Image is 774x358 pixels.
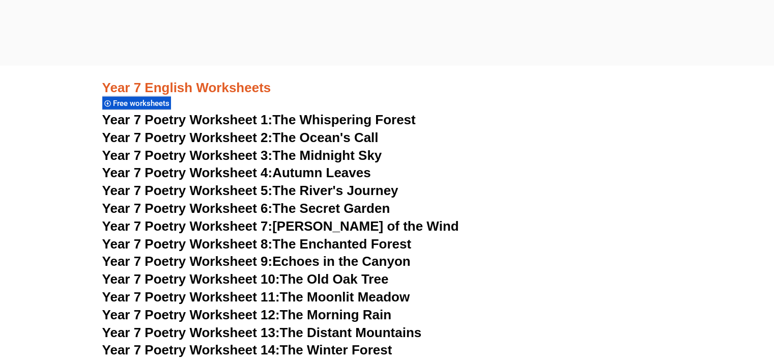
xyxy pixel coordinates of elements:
[605,243,774,358] iframe: Chat Widget
[102,165,371,180] a: Year 7 Poetry Worksheet 4:Autumn Leaves
[102,289,410,305] a: Year 7 Poetry Worksheet 11:The Moonlit Meadow
[102,325,422,340] a: Year 7 Poetry Worksheet 13:The Distant Mountains
[102,271,280,287] span: Year 7 Poetry Worksheet 10:
[102,183,398,198] a: Year 7 Poetry Worksheet 5:The River's Journey
[102,236,411,252] a: Year 7 Poetry Worksheet 8:The Enchanted Forest
[102,201,273,216] span: Year 7 Poetry Worksheet 6:
[102,342,392,357] a: Year 7 Poetry Worksheet 14:The Winter Forest
[102,63,672,97] h3: Year 7 English Worksheets
[102,307,280,322] span: Year 7 Poetry Worksheet 12:
[102,165,273,180] span: Year 7 Poetry Worksheet 4:
[102,130,379,145] a: Year 7 Poetry Worksheet 2:The Ocean's Call
[102,96,171,110] div: Free worksheets
[102,183,273,198] span: Year 7 Poetry Worksheet 5:
[102,148,273,163] span: Year 7 Poetry Worksheet 3:
[102,307,391,322] a: Year 7 Poetry Worksheet 12:The Morning Rain
[102,148,382,163] a: Year 7 Poetry Worksheet 3:The Midnight Sky
[102,201,390,216] a: Year 7 Poetry Worksheet 6:The Secret Garden
[113,99,173,108] span: Free worksheets
[102,218,273,234] span: Year 7 Poetry Worksheet 7:
[102,271,389,287] a: Year 7 Poetry Worksheet 10:The Old Oak Tree
[102,112,416,127] a: Year 7 Poetry Worksheet 1:The Whispering Forest
[102,218,459,234] a: Year 7 Poetry Worksheet 7:[PERSON_NAME] of the Wind
[102,130,273,145] span: Year 7 Poetry Worksheet 2:
[102,112,273,127] span: Year 7 Poetry Worksheet 1:
[102,325,280,340] span: Year 7 Poetry Worksheet 13:
[102,342,280,357] span: Year 7 Poetry Worksheet 14:
[102,236,273,252] span: Year 7 Poetry Worksheet 8:
[102,254,411,269] a: Year 7 Poetry Worksheet 9:Echoes in the Canyon
[102,289,280,305] span: Year 7 Poetry Worksheet 11:
[102,254,273,269] span: Year 7 Poetry Worksheet 9:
